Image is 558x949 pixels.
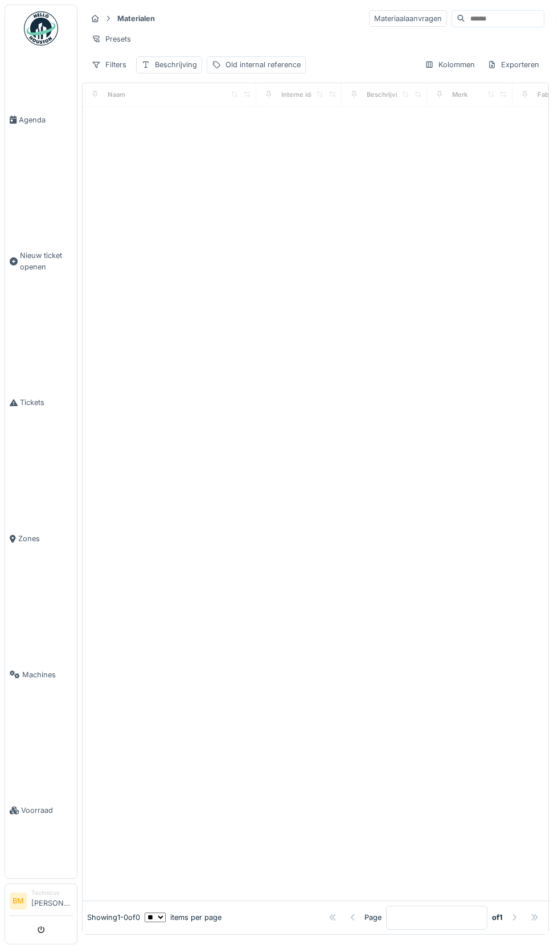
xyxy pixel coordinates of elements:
a: Agenda [5,52,77,188]
div: Presets [87,31,136,47]
div: Page [364,912,381,923]
div: Showing 1 - 0 of 0 [87,912,140,923]
div: Naam [108,90,125,100]
div: Kolommen [420,56,480,73]
a: BM Technicus[PERSON_NAME] [10,889,72,916]
strong: of 1 [492,912,503,923]
div: Beschrijving [367,90,405,100]
a: Voorraad [5,743,77,879]
div: Old internal reference [225,59,301,70]
span: Voorraad [21,805,72,816]
div: Materiaalaanvragen [369,10,447,27]
span: Machines [22,669,72,680]
div: Filters [87,56,132,73]
li: [PERSON_NAME] [31,889,72,913]
div: Technicus [31,889,72,897]
div: Exporteren [482,56,544,73]
strong: Materialen [113,13,159,24]
a: Machines [5,607,77,743]
div: Beschrijving [155,59,197,70]
span: Agenda [19,114,72,125]
span: Nieuw ticket openen [20,250,72,272]
img: Badge_color-CXgf-gQk.svg [24,11,58,46]
div: Interne identificator [281,90,343,100]
div: items per page [145,912,221,923]
span: Tickets [20,397,72,408]
a: Nieuw ticket openen [5,188,77,335]
a: Tickets [5,335,77,471]
span: Zones [18,533,72,544]
li: BM [10,893,27,910]
a: Zones [5,471,77,607]
div: Merk [452,90,467,100]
